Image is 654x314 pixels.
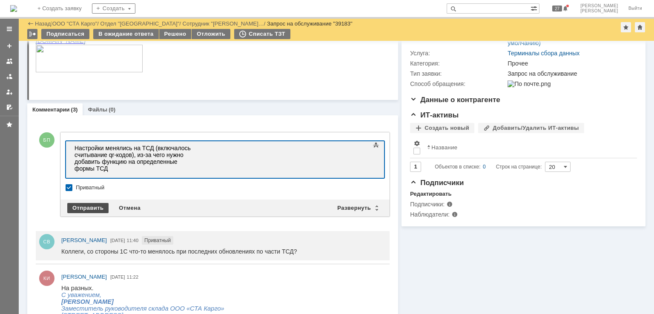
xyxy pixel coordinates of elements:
span: [PHONE_NUMBER] [31,34,87,41]
div: Услуга: [410,50,506,57]
label: Приватный [76,184,383,191]
a: Сотрудник "[PERSON_NAME]… [183,20,264,27]
span: Показать панель инструментов [371,140,381,150]
span: [DATE] [110,274,125,280]
div: Прочее [508,60,633,67]
div: Наблюдатели: [410,211,496,218]
span: Подписчики [410,179,464,187]
div: Сделать домашней страницей [635,22,645,32]
span: [PERSON_NAME] [61,237,107,243]
span: ru [60,48,66,54]
div: 0 [483,162,486,172]
div: Запрос на обслуживание [508,70,633,77]
div: / [183,20,267,27]
span: . [25,48,27,54]
a: Мои заявки [3,85,16,99]
div: (0) [109,106,115,113]
a: Терминалы сбора данных [508,50,579,57]
span: . [25,75,27,82]
div: Настройки менялись на ТСД (включалось считывание qr-кодов) , из-за чего нужно добавить функцию на... [3,3,124,31]
a: Отдел "[GEOGRAPHIC_DATA]" [100,20,180,27]
img: logo [10,5,17,12]
a: [PERSON_NAME] [61,236,107,245]
div: Запрос на обслуживание "39183" [267,20,353,27]
span: [PERSON_NAME] [580,9,618,14]
a: ООО "СТА Карго" [52,20,98,27]
span: . [59,48,60,54]
div: Работа с массовостью [27,29,37,39]
a: [PERSON_NAME] [61,273,107,281]
div: Категория: [410,60,506,67]
div: Подписчики: [410,201,496,208]
a: Назад [35,20,51,27]
div: Способ обращения: [410,80,506,87]
span: Приватный [142,236,173,245]
span: ИТ-активы [410,111,459,119]
span: i [27,75,29,82]
a: Файлы [88,106,107,113]
span: [DATE] [110,238,125,243]
a: Создать заявку [3,39,16,53]
span: Email отправителя: [EMAIL_ADDRESS][DOMAIN_NAME] [9,132,139,138]
div: (3) [71,106,78,113]
div: Название [431,144,457,151]
div: / [100,20,183,27]
div: Редактировать [410,191,451,197]
span: 11:22 [127,274,139,280]
span: 11:40 [127,238,139,243]
a: Мои согласования [3,100,16,114]
th: Название [424,137,630,158]
span: [PERSON_NAME] [580,3,618,9]
span: Расширенный поиск [531,4,539,12]
span: 27 [552,6,562,11]
a: Перейти на домашнюю страницу [10,5,17,12]
span: . [59,75,60,82]
span: ru [60,75,66,82]
div: Создать [92,3,135,14]
span: @ [29,75,35,82]
span: [PERSON_NAME] [61,274,107,280]
span: i [27,48,29,54]
a: Комментарии [32,106,70,113]
div: | [51,20,52,26]
span: [PHONE_NUMBER] [31,61,87,68]
a: Заявки в моей ответственности [3,70,16,83]
span: Объектов в списке: [435,164,480,170]
a: Заявки на командах [3,54,16,68]
span: stacargo [35,75,59,82]
span: БП [39,132,54,148]
span: Настройки [413,140,420,147]
div: Тип заявки: [410,70,506,77]
i: Строк на странице: [435,162,542,172]
span: @ [29,48,35,54]
span: Данные о контрагенте [410,96,500,104]
span: stacargo [35,48,59,54]
img: По почте.png [508,80,551,87]
div: Добавить в избранное [621,22,631,32]
div: / [52,20,100,27]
